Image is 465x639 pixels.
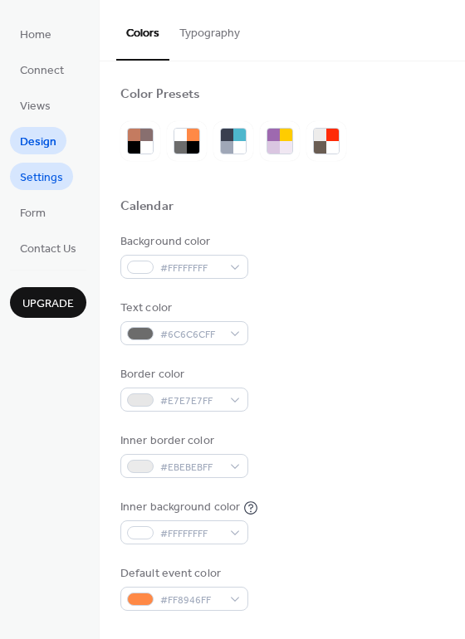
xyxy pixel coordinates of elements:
[120,233,245,251] div: Background color
[120,499,240,516] div: Inner background color
[20,205,46,222] span: Form
[20,169,63,187] span: Settings
[20,134,56,151] span: Design
[160,393,222,410] span: #E7E7E7FF
[160,326,222,344] span: #6C6C6CFF
[120,432,245,450] div: Inner border color
[10,56,74,83] a: Connect
[160,592,222,609] span: #FF8946FF
[120,366,245,383] div: Border color
[10,163,73,190] a: Settings
[10,198,56,226] a: Form
[22,295,74,313] span: Upgrade
[120,86,200,104] div: Color Presets
[160,459,222,476] span: #EBEBEBFF
[10,234,86,261] a: Contact Us
[10,91,61,119] a: Views
[10,287,86,318] button: Upgrade
[120,198,174,216] div: Calendar
[160,525,222,543] span: #FFFFFFFF
[20,27,51,44] span: Home
[10,20,61,47] a: Home
[10,127,66,154] a: Design
[20,241,76,258] span: Contact Us
[160,260,222,277] span: #FFFFFFFF
[20,98,51,115] span: Views
[120,300,245,317] div: Text color
[120,565,245,583] div: Default event color
[20,62,64,80] span: Connect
